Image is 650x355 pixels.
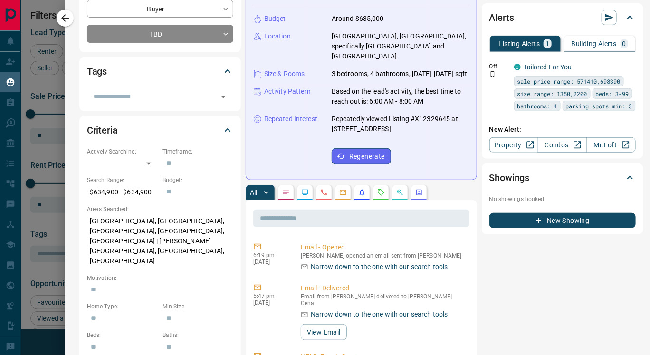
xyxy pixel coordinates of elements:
[217,90,230,104] button: Open
[339,189,347,196] svg: Emails
[87,25,233,43] div: TBD
[311,309,448,319] p: Narrow down to the one with our search tools
[87,60,233,83] div: Tags
[572,40,617,47] p: Building Alerts
[489,170,530,185] h2: Showings
[301,293,466,307] p: Email from [PERSON_NAME] delivered to [PERSON_NAME] Cena
[489,62,508,71] p: Off
[282,189,290,196] svg: Notes
[489,71,496,77] svg: Push Notification Only
[87,119,233,142] div: Criteria
[415,189,423,196] svg: Agent Actions
[264,31,291,41] p: Location
[332,86,469,106] p: Based on the lead's activity, the best time to reach out is: 6:00 AM - 8:00 AM
[332,69,468,79] p: 3 bedrooms, 4 bathrooms, [DATE]-[DATE] sqft
[87,205,233,213] p: Areas Searched:
[517,77,621,86] span: sale price range: 571410,698390
[596,89,629,98] span: beds: 3-99
[87,302,158,311] p: Home Type:
[332,14,384,24] p: Around $635,000
[301,252,466,259] p: [PERSON_NAME] opened an email sent from [PERSON_NAME]
[301,189,309,196] svg: Lead Browsing Activity
[253,252,287,259] p: 6:19 pm
[332,114,469,134] p: Repeatedly viewed Listing #X12329645 at [STREET_ADDRESS]
[87,147,158,156] p: Actively Searching:
[489,213,636,228] button: New Showing
[489,125,636,134] p: New Alert:
[87,184,158,200] p: $634,900 - $634,900
[396,189,404,196] svg: Opportunities
[301,283,466,293] p: Email - Delivered
[87,331,158,339] p: Beds:
[87,176,158,184] p: Search Range:
[264,86,311,96] p: Activity Pattern
[524,63,572,71] a: Tailored For You
[301,324,347,340] button: View Email
[87,274,233,282] p: Motivation:
[358,189,366,196] svg: Listing Alerts
[489,6,636,29] div: Alerts
[320,189,328,196] svg: Calls
[253,299,287,306] p: [DATE]
[514,64,521,70] div: condos.ca
[264,114,317,124] p: Repeated Interest
[253,293,287,299] p: 5:47 pm
[517,89,587,98] span: size range: 1350,2200
[162,331,233,339] p: Baths:
[311,262,448,272] p: Narrow down to the one with our search tools
[87,64,107,79] h2: Tags
[250,189,258,196] p: All
[489,166,636,189] div: Showings
[566,101,632,111] span: parking spots min: 3
[253,259,287,265] p: [DATE]
[499,40,540,47] p: Listing Alerts
[489,195,636,203] p: No showings booked
[538,137,587,153] a: Condos
[162,147,233,156] p: Timeframe:
[332,31,469,61] p: [GEOGRAPHIC_DATA], [GEOGRAPHIC_DATA], specifically [GEOGRAPHIC_DATA] and [GEOGRAPHIC_DATA]
[586,137,635,153] a: Mr.Loft
[377,189,385,196] svg: Requests
[622,40,626,47] p: 0
[517,101,557,111] span: bathrooms: 4
[545,40,549,47] p: 1
[332,148,391,164] button: Regenerate
[489,10,514,25] h2: Alerts
[301,242,466,252] p: Email - Opened
[489,137,538,153] a: Property
[87,213,233,269] p: [GEOGRAPHIC_DATA], [GEOGRAPHIC_DATA], [GEOGRAPHIC_DATA], [GEOGRAPHIC_DATA], [GEOGRAPHIC_DATA] | [...
[162,176,233,184] p: Budget:
[264,69,305,79] p: Size & Rooms
[87,123,118,138] h2: Criteria
[162,302,233,311] p: Min Size:
[264,14,286,24] p: Budget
